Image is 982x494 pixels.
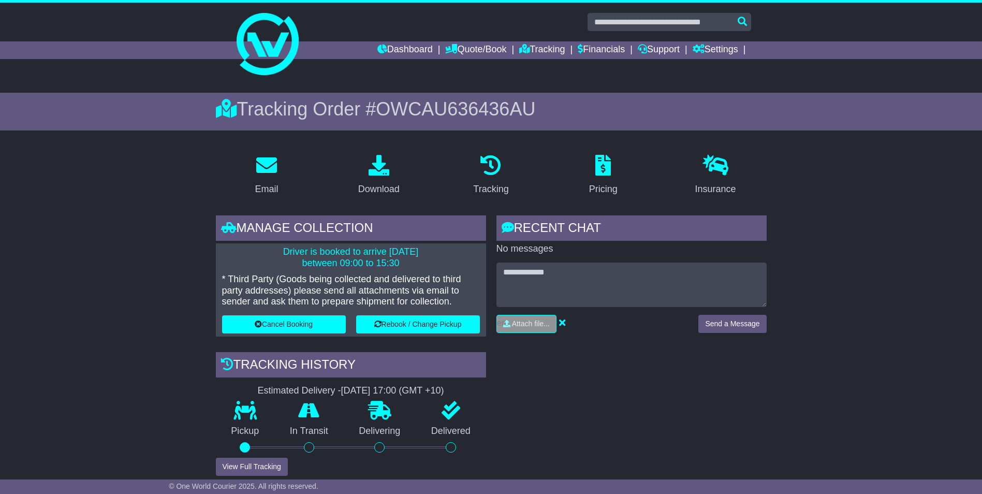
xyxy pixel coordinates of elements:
p: Driver is booked to arrive [DATE] between 09:00 to 15:30 [222,246,480,269]
a: Tracking [466,151,515,200]
div: Tracking history [216,352,486,380]
p: * Third Party (Goods being collected and delivered to third party addresses) please send all atta... [222,274,480,308]
div: Tracking [473,182,508,196]
div: Tracking Order # [216,98,767,120]
div: Email [255,182,278,196]
p: Delivered [416,426,486,437]
p: No messages [496,243,767,255]
a: Quote/Book [445,41,506,59]
p: Delivering [344,426,416,437]
div: Estimated Delivery - [216,385,486,397]
button: Send a Message [698,315,766,333]
span: © One World Courier 2025. All rights reserved. [169,482,318,490]
p: Pickup [216,426,275,437]
button: View Full Tracking [216,458,288,476]
span: OWCAU636436AU [376,98,535,120]
div: RECENT CHAT [496,215,767,243]
a: Support [638,41,680,59]
div: [DATE] 17:00 (GMT +10) [341,385,444,397]
a: Financials [578,41,625,59]
a: Dashboard [377,41,433,59]
a: Tracking [519,41,565,59]
a: Insurance [688,151,743,200]
a: Settings [693,41,738,59]
button: Rebook / Change Pickup [356,315,480,333]
div: Insurance [695,182,736,196]
div: Pricing [589,182,618,196]
p: In Transit [274,426,344,437]
div: Download [358,182,400,196]
a: Email [248,151,285,200]
button: Cancel Booking [222,315,346,333]
a: Download [351,151,406,200]
div: Manage collection [216,215,486,243]
a: Pricing [582,151,624,200]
